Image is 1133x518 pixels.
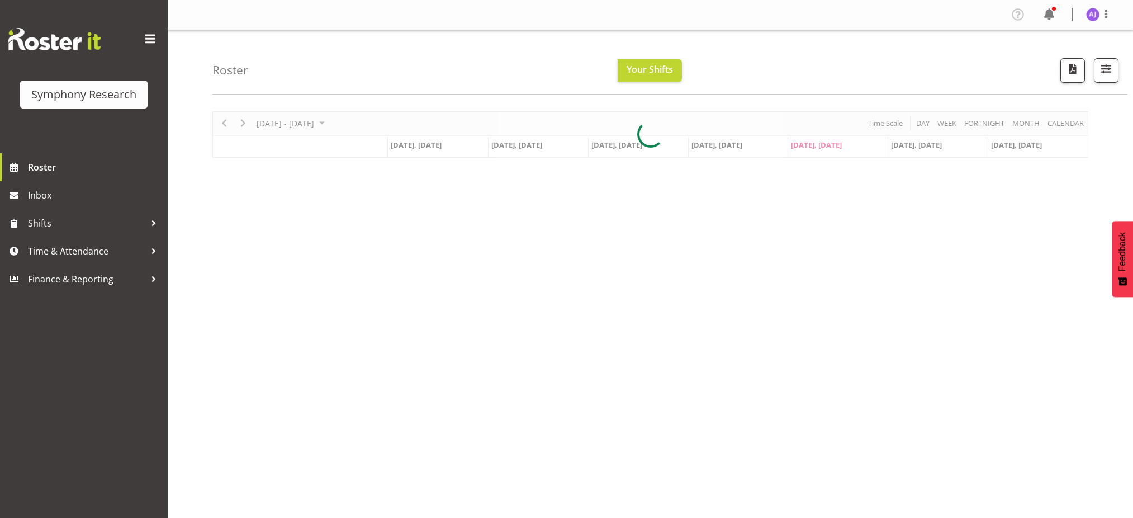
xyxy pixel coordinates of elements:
span: Shifts [28,215,145,232]
img: Rosterit website logo [8,28,101,50]
button: Your Shifts [618,59,682,82]
button: Filter Shifts [1094,58,1118,83]
button: Download a PDF of the roster according to the set date range. [1060,58,1085,83]
div: Symphony Research [31,86,136,103]
span: Inbox [28,187,162,204]
button: Feedback - Show survey [1112,221,1133,297]
span: Feedback [1117,232,1127,271]
span: Roster [28,159,162,176]
span: Time & Attendance [28,243,145,260]
h4: Roster [212,64,248,77]
span: Finance & Reporting [28,271,145,288]
img: aditi-jaiswal1830.jpg [1086,8,1099,21]
span: Your Shifts [627,63,673,76]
